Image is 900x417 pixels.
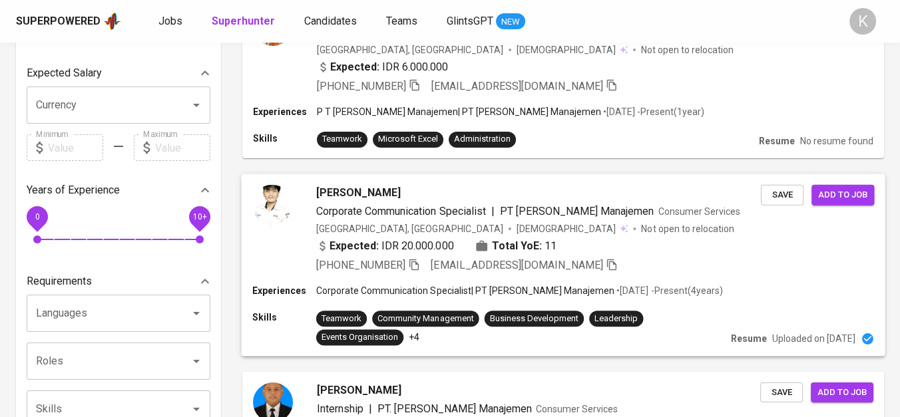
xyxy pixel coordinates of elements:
div: Business Development [490,312,578,325]
span: [PERSON_NAME] [317,382,401,398]
p: • [DATE] - Present ( 1 year ) [601,105,704,118]
span: | [369,401,372,417]
p: • [DATE] - Present ( 4 years ) [614,284,722,297]
span: 11 [545,237,557,253]
p: Uploaded on [DATE] [772,332,855,345]
span: Teams [386,15,417,27]
span: [PERSON_NAME] [316,184,401,200]
span: Save [767,385,796,400]
a: Teams [386,13,420,30]
p: Skills [253,132,317,145]
div: Microsoft Excel [378,133,438,146]
div: Leadership [594,312,638,325]
img: 7309c025993e71e53ade9797ab9c1ae2.jpeg [252,184,292,224]
span: [EMAIL_ADDRESS][DOMAIN_NAME] [431,80,603,92]
span: Add to job [817,385,867,400]
span: [DEMOGRAPHIC_DATA] [517,221,618,235]
a: [PERSON_NAME]Corporate Communication Specialist|PT [PERSON_NAME] ManajemenConsumer Services[GEOGR... [242,174,884,356]
span: PT. [PERSON_NAME] Manajemen [377,402,532,415]
input: Value [48,134,103,161]
span: Consumer Services [658,206,740,216]
span: Save [768,187,797,202]
span: Corporate Communication Specialist [316,204,486,217]
button: Save [760,382,803,403]
p: Skills [252,311,316,324]
div: IDR 20.000.000 [316,237,454,253]
div: Superpowered [16,14,101,29]
a: GlintsGPT NEW [447,13,525,30]
span: [PHONE_NUMBER] [316,259,405,271]
p: Requirements [27,273,92,289]
span: Internship [317,402,363,415]
img: app logo [103,11,121,31]
div: IDR 6.000.000 [317,59,448,75]
div: Teamwork [322,133,362,146]
p: Experiences [252,284,316,297]
span: [EMAIL_ADDRESS][DOMAIN_NAME] [431,259,603,271]
b: Superhunter [212,15,275,27]
span: Jobs [158,15,182,27]
span: 0 [35,212,39,221]
a: Superpoweredapp logo [16,11,121,31]
p: Corporate Communication Specialist | PT [PERSON_NAME] Manajemen [316,284,614,297]
b: Expected: [330,59,379,75]
div: [GEOGRAPHIC_DATA], [GEOGRAPHIC_DATA] [317,43,503,57]
span: GlintsGPT [447,15,493,27]
span: Add to job [818,187,867,202]
p: Not open to relocation [641,221,734,235]
div: Requirements [27,268,210,295]
input: Value [155,134,210,161]
div: Events Organisation [322,331,398,344]
span: | [491,203,495,219]
p: Years of Experience [27,182,120,198]
span: Consumer Services [536,404,618,414]
p: +4 [409,331,419,344]
span: PT [PERSON_NAME] Manajemen [500,204,654,217]
p: Resume [731,332,767,345]
b: Total YoE: [492,237,542,253]
div: K [849,8,876,35]
div: Teamwork [322,312,361,325]
button: Open [187,352,206,370]
button: Add to job [811,382,873,403]
p: P T [PERSON_NAME] Manajemen | PT [PERSON_NAME] Manajemen [317,105,601,118]
p: Experiences [253,105,317,118]
div: Expected Salary [27,60,210,86]
button: Save [761,184,803,205]
div: Administration [454,133,511,146]
span: [DEMOGRAPHIC_DATA] [517,43,618,57]
div: [GEOGRAPHIC_DATA], [GEOGRAPHIC_DATA] [316,221,503,235]
p: Expected Salary [27,65,102,81]
a: Candidates [304,13,359,30]
span: NEW [496,15,525,29]
button: Open [187,304,206,323]
a: Superhunter [212,13,278,30]
p: Resume [759,134,795,148]
b: Expected: [330,237,379,253]
span: [PHONE_NUMBER] [317,80,406,92]
button: Open [187,96,206,114]
span: Candidates [304,15,357,27]
a: Jobs [158,13,185,30]
span: 10+ [192,212,206,221]
div: Years of Experience [27,177,210,204]
p: Not open to relocation [641,43,734,57]
div: Community Management [377,312,473,325]
p: No resume found [800,134,873,148]
button: Add to job [811,184,874,205]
